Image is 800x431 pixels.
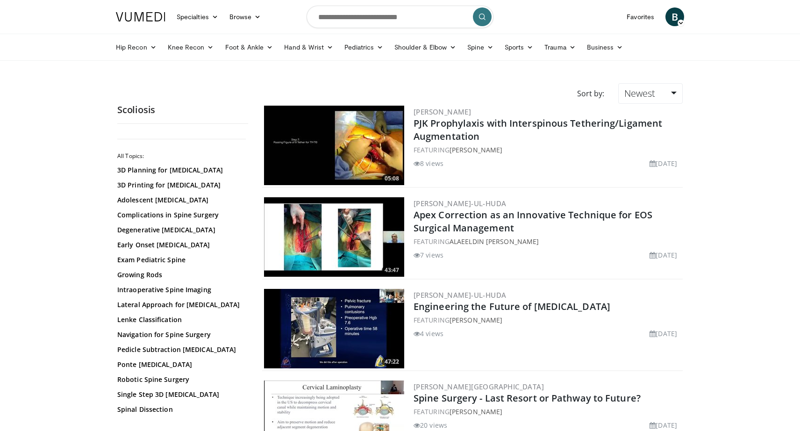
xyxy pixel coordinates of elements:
[389,38,462,57] a: Shoulder & Elbow
[117,225,243,235] a: Degenerative [MEDICAL_DATA]
[414,315,681,325] div: FEATURING
[117,345,243,354] a: Pedicle Subtraction [MEDICAL_DATA]
[499,38,539,57] a: Sports
[264,289,404,368] a: 47:22
[117,240,243,250] a: Early Onset [MEDICAL_DATA]
[581,38,629,57] a: Business
[414,329,443,338] li: 4 views
[117,300,243,309] a: Lateral Approach for [MEDICAL_DATA]
[414,392,641,404] a: Spine Surgery - Last Resort or Pathway to Future?
[339,38,389,57] a: Pediatrics
[624,87,655,100] span: Newest
[117,104,248,116] h2: Scoliosis
[117,210,243,220] a: Complications in Spine Surgery
[220,38,279,57] a: Foot & Ankle
[117,375,243,384] a: Robotic Spine Surgery
[414,158,443,168] li: 8 views
[224,7,267,26] a: Browse
[414,420,447,430] li: 20 views
[665,7,684,26] a: B
[450,407,502,416] a: [PERSON_NAME]
[117,255,243,265] a: Exam Pediatric Spine
[117,180,243,190] a: 3D Printing for [MEDICAL_DATA]
[117,195,243,205] a: Adolescent [MEDICAL_DATA]
[264,197,404,277] a: 43:47
[414,250,443,260] li: 7 views
[117,360,243,369] a: Ponte [MEDICAL_DATA]
[414,237,681,246] div: FEATURING
[117,152,246,160] h2: All Topics:
[382,174,402,183] span: 05:08
[382,266,402,274] span: 43:47
[162,38,220,57] a: Knee Recon
[414,117,662,143] a: PJK Prophylaxis with Interspinous Tethering/Ligament Augmentation
[618,83,683,104] a: Newest
[110,38,162,57] a: Hip Recon
[570,83,611,104] div: Sort by:
[650,329,677,338] li: [DATE]
[264,289,404,368] img: 795b6f0c-7bab-45f4-9237-636f88070667.300x170_q85_crop-smart_upscale.jpg
[171,7,224,26] a: Specialties
[117,285,243,295] a: Intraoperative Spine Imaging
[382,358,402,366] span: 47:22
[117,390,243,399] a: Single Step 3D [MEDICAL_DATA]
[621,7,660,26] a: Favorites
[414,300,610,313] a: Engineering the Future of [MEDICAL_DATA]
[414,382,544,391] a: [PERSON_NAME][GEOGRAPHIC_DATA]
[264,197,404,277] img: 7baa3c5d-b42a-4671-b1e1-e8d3d0839ffe.300x170_q85_crop-smart_upscale.jpg
[539,38,581,57] a: Trauma
[450,237,539,246] a: Alaeeldin [PERSON_NAME]
[650,420,677,430] li: [DATE]
[264,106,404,185] a: 05:08
[414,199,506,208] a: [PERSON_NAME]-ul-Huda
[450,145,502,154] a: [PERSON_NAME]
[279,38,339,57] a: Hand & Wrist
[414,107,471,116] a: [PERSON_NAME]
[117,165,243,175] a: 3D Planning for [MEDICAL_DATA]
[116,12,165,22] img: VuMedi Logo
[414,145,681,155] div: FEATURING
[117,420,243,429] a: Spine [MEDICAL_DATA]
[117,330,243,339] a: Navigation for Spine Surgery
[462,38,499,57] a: Spine
[264,106,404,185] img: 120ec87b-56f2-4a41-b9b5-a4210e8b36aa.300x170_q85_crop-smart_upscale.jpg
[414,407,681,417] div: FEATURING
[650,158,677,168] li: [DATE]
[450,316,502,324] a: [PERSON_NAME]
[117,405,243,414] a: Spinal Dissection
[650,250,677,260] li: [DATE]
[117,270,243,280] a: Growing Rods
[307,6,493,28] input: Search topics, interventions
[414,208,652,234] a: Apex Correction as an Innovative Technique for EOS Surgical Management
[414,290,506,300] a: [PERSON_NAME]-ul-Huda
[117,315,243,324] a: Lenke Classification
